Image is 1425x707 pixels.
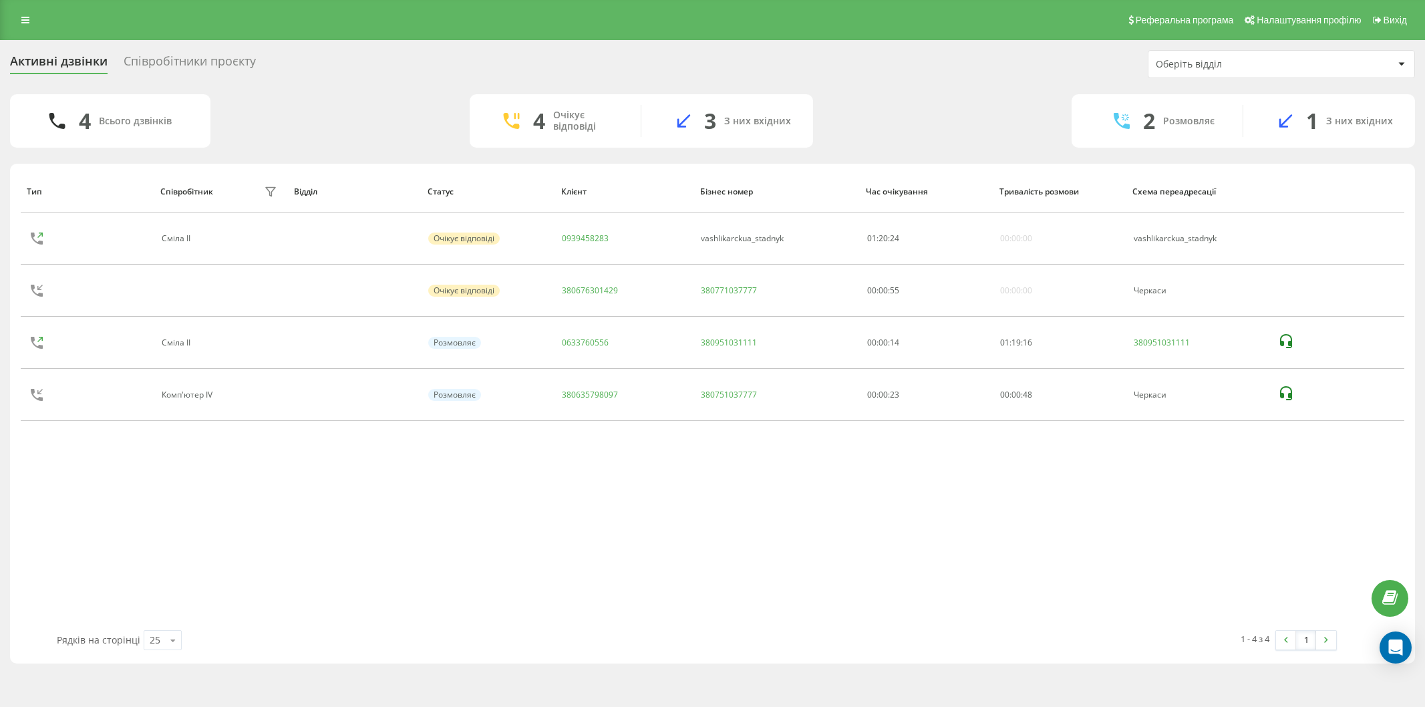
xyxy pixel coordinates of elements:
[562,389,618,400] a: 380635798097
[879,233,888,244] span: 20
[79,108,91,134] div: 4
[562,337,609,348] a: 0633760556
[428,187,548,196] div: Статус
[10,54,108,75] div: Активні дзвінки
[1241,632,1269,646] div: 1 - 4 з 4
[162,234,194,243] div: Сміла ІІ
[1132,187,1264,196] div: Схема переадресації
[428,233,500,245] div: Очікує відповіді
[160,187,213,196] div: Співробітник
[867,390,986,400] div: 00:00:23
[1000,337,1009,348] span: 01
[879,285,888,296] span: 00
[890,285,899,296] span: 55
[124,54,256,75] div: Співробітники проєкту
[294,187,415,196] div: Відділ
[150,633,160,647] div: 25
[1023,337,1032,348] span: 16
[428,285,500,297] div: Очікує відповіді
[1000,338,1032,347] div: : :
[162,338,194,347] div: Сміла ІІ
[866,187,987,196] div: Час очікування
[57,633,140,646] span: Рядків на сторінці
[867,286,899,295] div: : :
[1134,234,1263,243] div: vashlikarckua_stadnyk
[561,187,687,196] div: Клієнт
[553,110,621,132] div: Очікує відповіді
[562,285,618,296] a: 380676301429
[867,233,877,244] span: 01
[1134,338,1190,347] a: 380951031111
[1384,15,1407,25] span: Вихід
[1000,389,1009,400] span: 00
[701,389,757,400] a: 380751037777
[27,187,148,196] div: Тип
[701,234,784,243] div: vashlikarckua_stadnyk
[724,116,791,127] div: З них вхідних
[999,187,1120,196] div: Тривалість розмови
[1011,389,1021,400] span: 00
[1134,286,1263,295] div: Черкаси
[701,285,757,296] a: 380771037777
[700,187,853,196] div: Бізнес номер
[428,337,481,349] div: Розмовляє
[701,337,757,348] a: 380951031111
[1011,337,1021,348] span: 19
[1156,59,1315,70] div: Оберіть відділ
[1023,389,1032,400] span: 48
[1136,15,1234,25] span: Реферальна програма
[867,285,877,296] span: 00
[890,233,899,244] span: 24
[1296,631,1316,650] a: 1
[1163,116,1215,127] div: Розмовляє
[867,234,899,243] div: : :
[1326,116,1393,127] div: З них вхідних
[1380,631,1412,664] div: Open Intercom Messenger
[1000,234,1032,243] div: 00:00:00
[1257,15,1361,25] span: Налаштування профілю
[533,108,545,134] div: 4
[99,116,172,127] div: Всього дзвінків
[162,390,216,400] div: Комп'ютер ІV
[1134,390,1263,400] div: Черкаси
[867,338,986,347] div: 00:00:14
[1306,108,1318,134] div: 1
[562,233,609,244] a: 0939458283
[704,108,716,134] div: 3
[1143,108,1155,134] div: 2
[1000,390,1032,400] div: : :
[428,389,481,401] div: Розмовляє
[1000,286,1032,295] div: 00:00:00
